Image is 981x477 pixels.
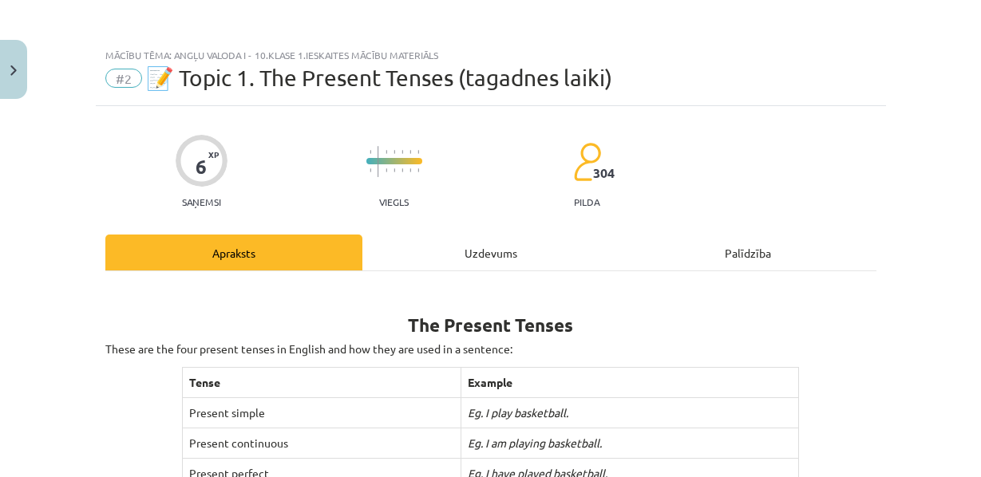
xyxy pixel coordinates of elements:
[408,313,573,337] b: The Present Tenses
[573,142,601,182] img: students-c634bb4e5e11cddfef0936a35e636f08e4e9abd3cc4e673bd6f9a4125e45ecb1.svg
[105,235,362,270] div: Apraksts
[417,150,419,154] img: icon-short-line-57e1e144782c952c97e751825c79c345078a6d821885a25fce030b3d8c18986b.svg
[10,65,17,76] img: icon-close-lesson-0947bae3869378f0d4975bcd49f059093ad1ed9edebbc8119c70593378902aed.svg
[394,168,395,172] img: icon-short-line-57e1e144782c952c97e751825c79c345078a6d821885a25fce030b3d8c18986b.svg
[183,428,461,459] td: Present continuous
[461,368,798,398] th: Example
[386,168,387,172] img: icon-short-line-57e1e144782c952c97e751825c79c345078a6d821885a25fce030b3d8c18986b.svg
[105,341,876,357] p: These are the four present tenses in English and how they are used in a sentence:
[394,150,395,154] img: icon-short-line-57e1e144782c952c97e751825c79c345078a6d821885a25fce030b3d8c18986b.svg
[362,235,619,270] div: Uzdevums
[593,166,615,180] span: 304
[468,436,602,450] i: Eg. I am playing basketball.
[370,168,371,172] img: icon-short-line-57e1e144782c952c97e751825c79c345078a6d821885a25fce030b3d8c18986b.svg
[409,168,411,172] img: icon-short-line-57e1e144782c952c97e751825c79c345078a6d821885a25fce030b3d8c18986b.svg
[370,150,371,154] img: icon-short-line-57e1e144782c952c97e751825c79c345078a6d821885a25fce030b3d8c18986b.svg
[176,196,227,207] p: Saņemsi
[146,65,612,91] span: 📝 Topic 1. The Present Tenses (tagadnes laiki)
[105,69,142,88] span: #2
[183,368,461,398] th: Tense
[386,150,387,154] img: icon-short-line-57e1e144782c952c97e751825c79c345078a6d821885a25fce030b3d8c18986b.svg
[401,150,403,154] img: icon-short-line-57e1e144782c952c97e751825c79c345078a6d821885a25fce030b3d8c18986b.svg
[417,168,419,172] img: icon-short-line-57e1e144782c952c97e751825c79c345078a6d821885a25fce030b3d8c18986b.svg
[196,156,207,178] div: 6
[379,196,409,207] p: Viegls
[183,398,461,428] td: Present simple
[468,405,568,420] i: Eg. I play basketball.
[105,49,876,61] div: Mācību tēma: Angļu valoda i - 10.klase 1.ieskaites mācību materiāls
[378,146,379,177] img: icon-long-line-d9ea69661e0d244f92f715978eff75569469978d946b2353a9bb055b3ed8787d.svg
[619,235,876,270] div: Palīdzība
[409,150,411,154] img: icon-short-line-57e1e144782c952c97e751825c79c345078a6d821885a25fce030b3d8c18986b.svg
[401,168,403,172] img: icon-short-line-57e1e144782c952c97e751825c79c345078a6d821885a25fce030b3d8c18986b.svg
[208,150,219,159] span: XP
[574,196,599,207] p: pilda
